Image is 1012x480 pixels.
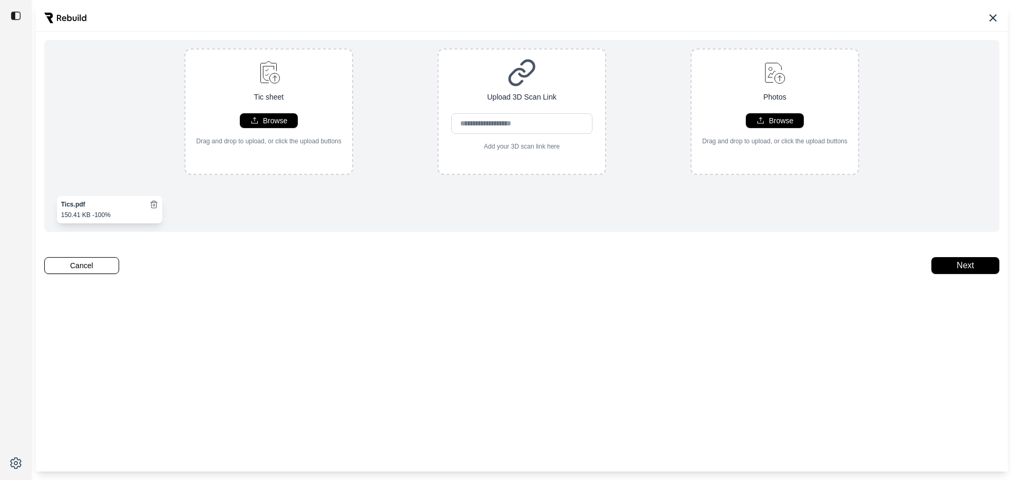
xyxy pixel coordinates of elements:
p: Browse [769,115,794,126]
img: Rebuild [44,13,86,23]
p: Tics.pdf [61,200,111,209]
p: 150.41 KB - 100% [61,211,111,219]
p: Photos [763,92,786,103]
button: Next [931,257,999,274]
button: Browse [240,113,297,128]
img: toggle sidebar [11,11,21,21]
p: Tic sheet [254,92,284,103]
button: Cancel [44,257,119,274]
p: Upload 3D Scan Link [487,92,557,103]
img: upload-file.svg [254,58,284,87]
p: Browse [263,115,288,126]
p: Add your 3D scan link here [484,142,560,151]
p: Drag and drop to upload, or click the upload buttons [702,137,848,145]
img: upload-image.svg [760,58,790,87]
button: Browse [746,113,803,128]
p: Drag and drop to upload, or click the upload buttons [196,137,342,145]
